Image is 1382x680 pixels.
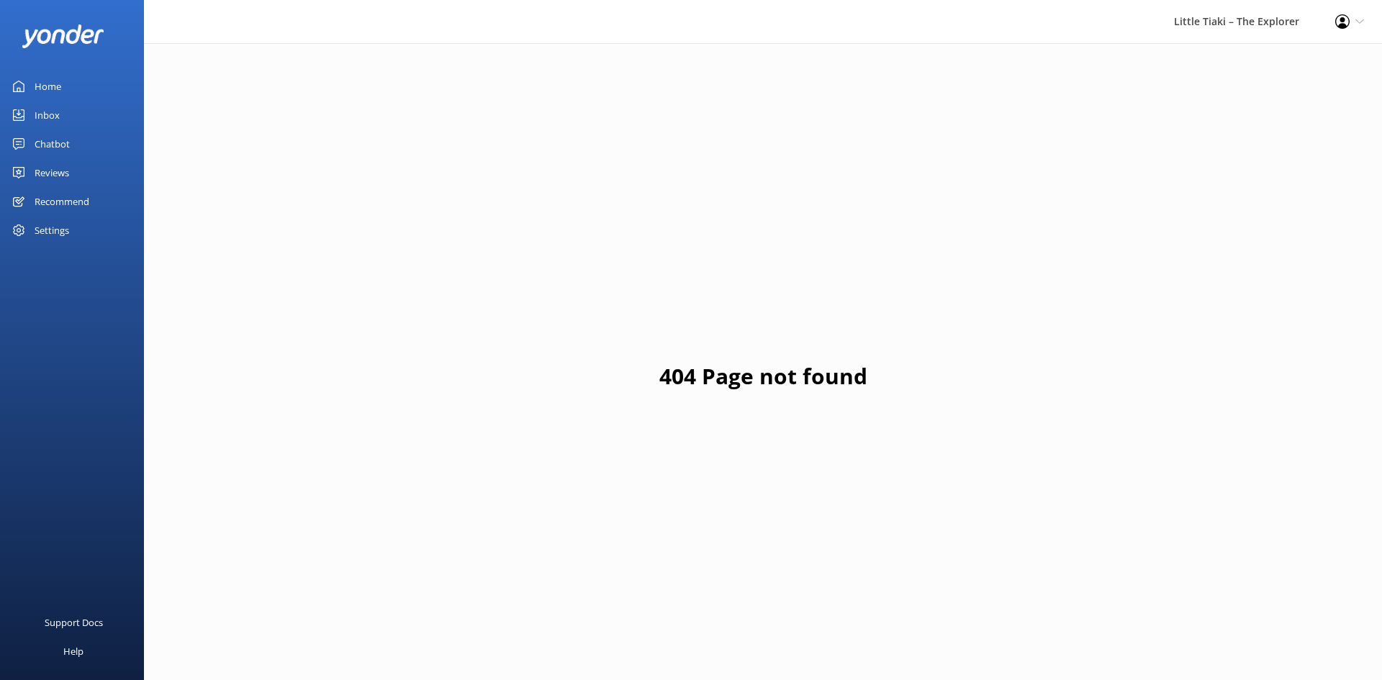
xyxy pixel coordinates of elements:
img: yonder-white-logo.png [22,24,104,48]
div: Home [35,72,61,101]
div: Settings [35,216,69,245]
div: Recommend [35,187,89,216]
h1: 404 Page not found [659,359,867,394]
div: Support Docs [45,608,103,637]
div: Inbox [35,101,60,130]
div: Reviews [35,158,69,187]
div: Chatbot [35,130,70,158]
div: Help [63,637,83,666]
